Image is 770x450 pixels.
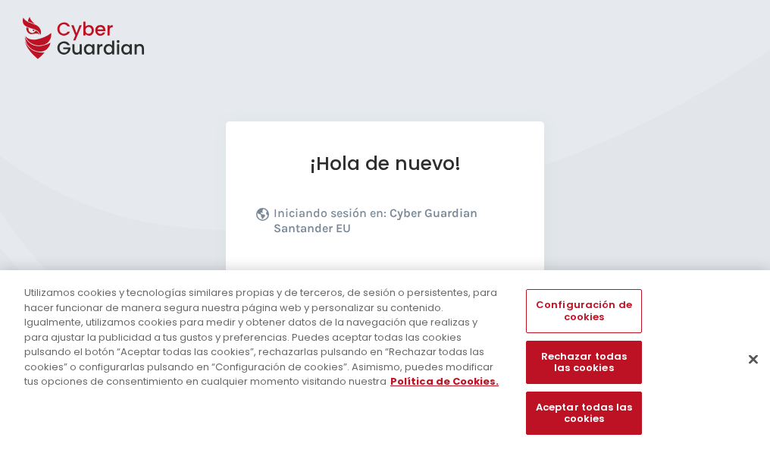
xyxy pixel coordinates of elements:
[390,374,499,389] a: Más información sobre su privacidad, se abre en una nueva pestaña
[737,342,770,376] button: Cerrar
[526,289,641,332] button: Configuración de cookies, Abre el cuadro de diálogo del centro de preferencias.
[526,392,641,435] button: Aceptar todas las cookies
[274,206,510,244] p: Iniciando sesión en:
[274,206,477,235] b: Cyber Guardian Santander EU
[24,285,503,389] div: Utilizamos cookies y tecnologías similares propias y de terceros, de sesión o persistentes, para ...
[526,341,641,384] button: Rechazar todas las cookies
[256,152,514,175] h1: ¡Hola de nuevo!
